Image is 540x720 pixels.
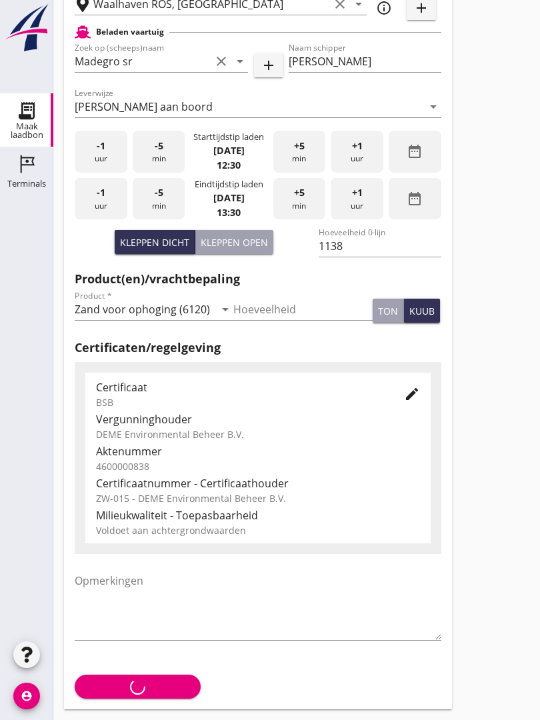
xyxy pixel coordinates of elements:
input: Hoeveelheid [233,299,373,320]
div: Eindtijdstip laden [195,178,263,191]
div: uur [331,131,383,173]
button: Kleppen dicht [115,230,195,254]
div: min [273,178,326,220]
div: kuub [409,304,435,318]
i: arrow_drop_down [217,301,233,317]
div: Starttijdstip laden [193,131,264,143]
div: Voldoet aan achtergrondwaarden [96,523,420,537]
div: BSB [96,395,383,409]
div: min [273,131,326,173]
i: date_range [407,143,423,159]
input: Product * [75,299,215,320]
span: -1 [97,139,105,153]
div: Aktenummer [96,443,420,459]
button: Kleppen open [195,230,273,254]
img: logo-small.a267ee39.svg [3,3,51,53]
span: +1 [352,185,363,200]
div: Certificaatnummer - Certificaathouder [96,475,420,491]
i: clear [213,53,229,69]
textarea: Opmerkingen [75,570,441,640]
h2: Product(en)/vrachtbepaling [75,270,441,288]
div: min [133,131,185,173]
div: ZW-015 - DEME Environmental Beheer B.V. [96,491,420,505]
div: [PERSON_NAME] aan boord [75,101,213,113]
i: arrow_drop_down [232,53,248,69]
div: Kleppen dicht [120,235,189,249]
div: uur [75,131,127,173]
div: DEME Environmental Beheer B.V. [96,427,420,441]
div: Terminals [7,179,46,188]
div: uur [331,178,383,220]
h2: Certificaten/regelgeving [75,339,441,357]
strong: [DATE] [213,191,245,204]
h2: Beladen vaartuig [96,26,164,38]
div: 4600000838 [96,459,420,473]
button: kuub [404,299,440,323]
button: ton [373,299,404,323]
span: -5 [155,185,163,200]
span: -5 [155,139,163,153]
span: +5 [294,139,305,153]
i: edit [404,386,420,402]
i: add [261,57,277,73]
input: Hoeveelheid 0-lijn [319,235,441,257]
div: Vergunninghouder [96,411,420,427]
i: arrow_drop_down [425,99,441,115]
input: Naam schipper [289,51,441,72]
div: min [133,178,185,220]
strong: 13:30 [217,206,241,219]
div: ton [378,304,398,318]
span: +5 [294,185,305,200]
div: Kleppen open [201,235,268,249]
span: -1 [97,185,105,200]
strong: 12:30 [217,159,241,171]
span: +1 [352,139,363,153]
i: account_circle [13,683,40,709]
div: Milieukwaliteit - Toepasbaarheid [96,507,420,523]
i: date_range [407,191,423,207]
input: Zoek op (scheeps)naam [75,51,211,72]
div: uur [75,178,127,220]
div: Certificaat [96,379,383,395]
strong: [DATE] [213,144,245,157]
